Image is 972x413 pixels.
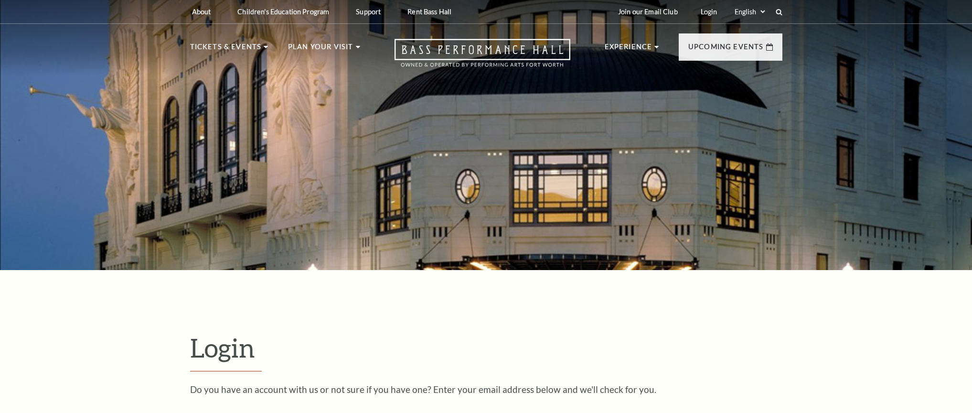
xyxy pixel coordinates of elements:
p: Tickets & Events [190,41,262,58]
p: Rent Bass Hall [407,8,451,16]
p: Experience [605,41,652,58]
p: Support [356,8,381,16]
span: Login [190,332,255,363]
p: About [192,8,211,16]
p: Do you have an account with us or not sure if you have one? Enter your email address below and we... [190,385,782,394]
p: Upcoming Events [688,41,764,58]
select: Select: [733,7,767,16]
p: Plan Your Visit [288,41,353,58]
p: Children's Education Program [237,8,329,16]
